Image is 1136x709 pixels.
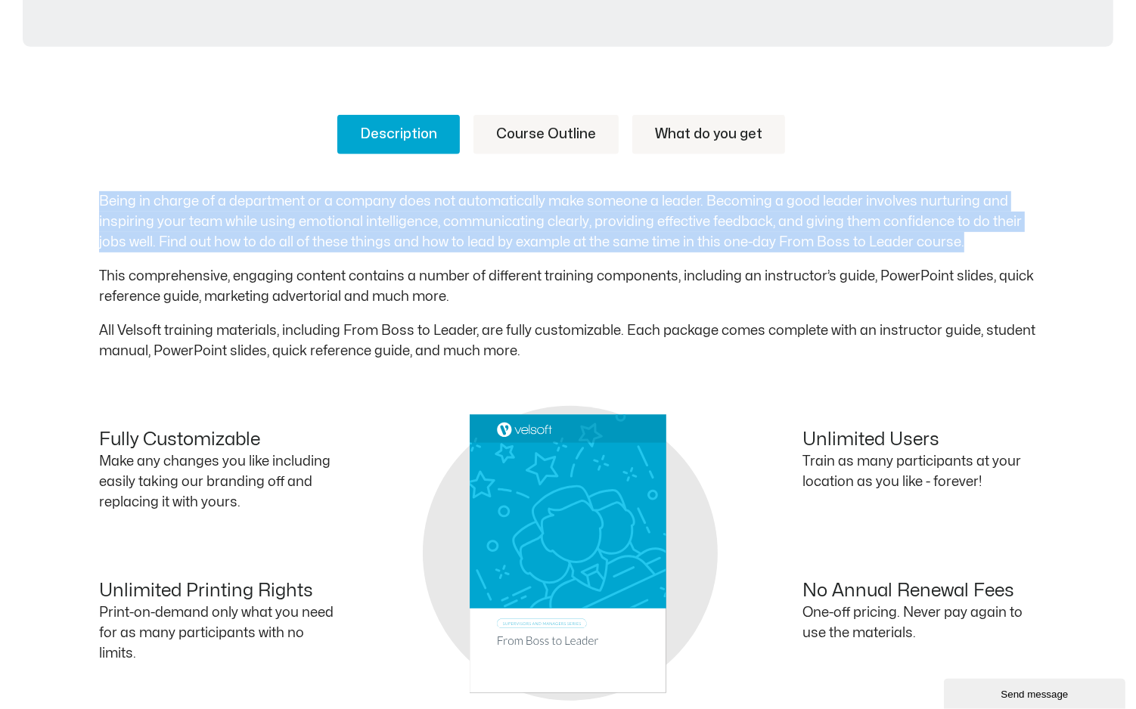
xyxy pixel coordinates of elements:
h4: Unlimited Users [802,429,1037,451]
p: Train as many participants at your location as you like - forever! [802,451,1037,492]
p: This comprehensive, engaging content contains a number of different training components, includin... [99,266,1037,307]
p: One-off pricing. Never pay again to use the materials. [802,602,1037,643]
h4: Unlimited Printing Rights [99,581,334,602]
h4: Fully Customizable [99,429,334,451]
a: Course Outline [473,115,619,154]
p: All Velsoft training materials, including From Boss to Leader, are fully customizable. Each packa... [99,320,1037,361]
p: Print-on-demand only what you need for as many participants with no limits. [99,602,334,664]
p: Make any changes you like including easily taking our branding off and replacing it with yours. [99,451,334,512]
img: s2332.svg [470,414,666,693]
iframe: chat widget [944,676,1128,709]
p: Being in charge of a department or a company does not automatically make someone a leader. Becomi... [99,191,1037,252]
h4: No Annual Renewal Fees [802,581,1037,602]
a: What do you get [632,115,785,154]
a: Description [337,115,460,154]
